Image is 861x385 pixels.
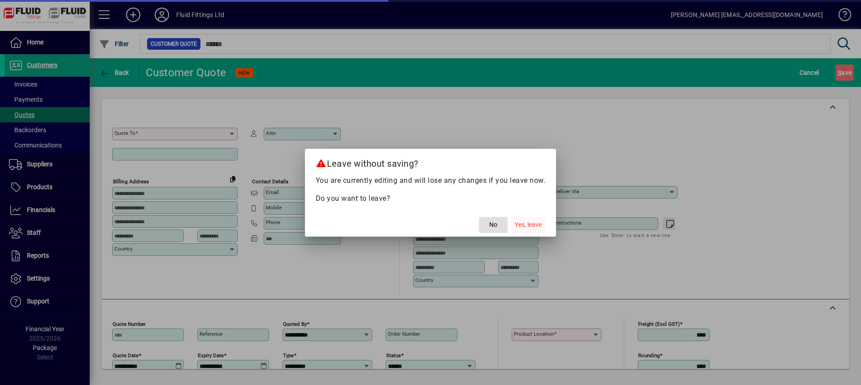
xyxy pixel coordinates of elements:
h2: Leave without saving? [305,149,557,175]
button: Yes, leave [511,217,545,233]
span: No [489,220,497,229]
p: You are currently editing and will lose any changes if you leave now. [316,175,546,186]
span: Yes, leave [515,220,542,229]
button: No [479,217,508,233]
p: Do you want to leave? [316,193,546,204]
